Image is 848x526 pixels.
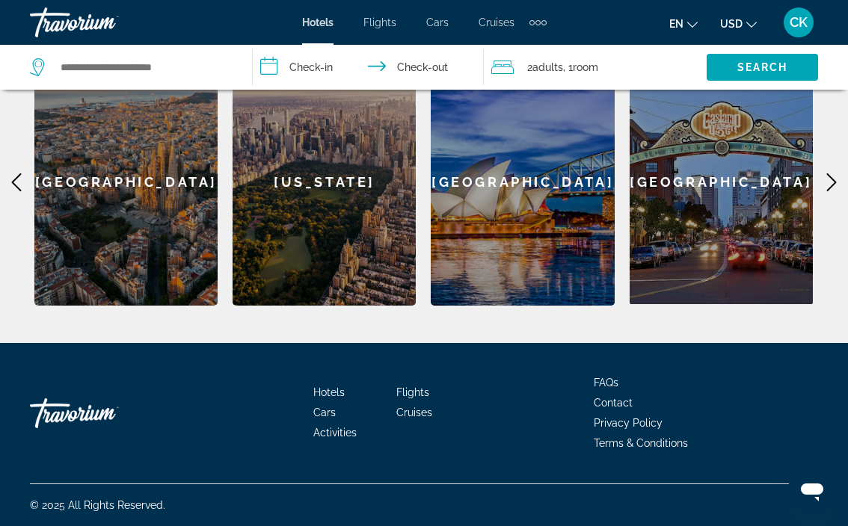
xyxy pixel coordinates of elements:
a: Cars [426,16,449,28]
a: Activities [313,427,357,439]
a: Hotels [302,16,334,28]
a: [GEOGRAPHIC_DATA] [630,59,813,306]
span: en [669,18,683,30]
a: Cars [313,406,336,418]
a: Contact [594,397,633,409]
a: Flights [363,16,396,28]
span: 2 [527,57,563,78]
button: Search [707,54,818,81]
a: [GEOGRAPHIC_DATA] [431,59,614,306]
span: , 1 [563,57,598,78]
button: Travelers: 2 adults, 0 children [484,45,707,90]
a: Privacy Policy [594,417,663,429]
span: Room [573,61,598,73]
button: Change currency [720,13,757,34]
span: USD [720,18,743,30]
div: [GEOGRAPHIC_DATA] [630,59,813,304]
span: Search [737,61,788,73]
a: Travorium [30,391,179,436]
span: CK [790,15,808,30]
iframe: Button to launch messaging window [788,466,836,514]
span: © 2025 All Rights Reserved. [30,499,165,511]
button: Extra navigation items [529,10,547,34]
a: Travorium [30,3,179,42]
button: User Menu [779,7,818,38]
a: Cruises [396,406,432,418]
button: Check in and out dates [253,45,483,90]
a: Flights [396,386,429,398]
a: Terms & Conditions [594,437,688,449]
button: Change language [669,13,698,34]
span: Adults [532,61,563,73]
a: [GEOGRAPHIC_DATA] [34,59,218,306]
a: [US_STATE] [233,59,416,306]
a: Hotels [313,386,345,398]
a: Cruises [479,16,514,28]
a: FAQs [594,377,618,389]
